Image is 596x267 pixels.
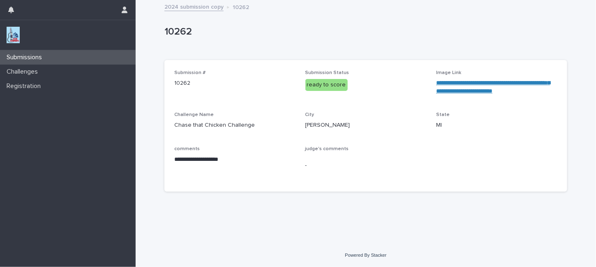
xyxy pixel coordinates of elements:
a: Powered By Stacker [345,253,386,258]
p: 10262 [164,26,564,38]
span: State [436,112,450,117]
p: Registration [3,82,47,90]
span: judge's comments [305,146,349,151]
span: comments [174,146,200,151]
p: Chase that Chicken Challenge [174,121,296,130]
p: 10262 [174,79,296,88]
span: Submission # [174,70,206,75]
p: Challenges [3,68,44,76]
span: Challenge Name [174,112,214,117]
img: jxsLJbdS1eYBI7rVAS4p [7,27,20,43]
span: City [305,112,314,117]
p: Submissions [3,53,49,61]
p: MI [436,121,557,130]
p: 10262 [233,2,249,11]
p: - [305,161,427,170]
a: 2024 submission copy [164,2,224,11]
div: ready to score [305,79,348,91]
span: Submission Status [305,70,349,75]
p: [PERSON_NAME] [305,121,427,130]
span: Image Link [436,70,461,75]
